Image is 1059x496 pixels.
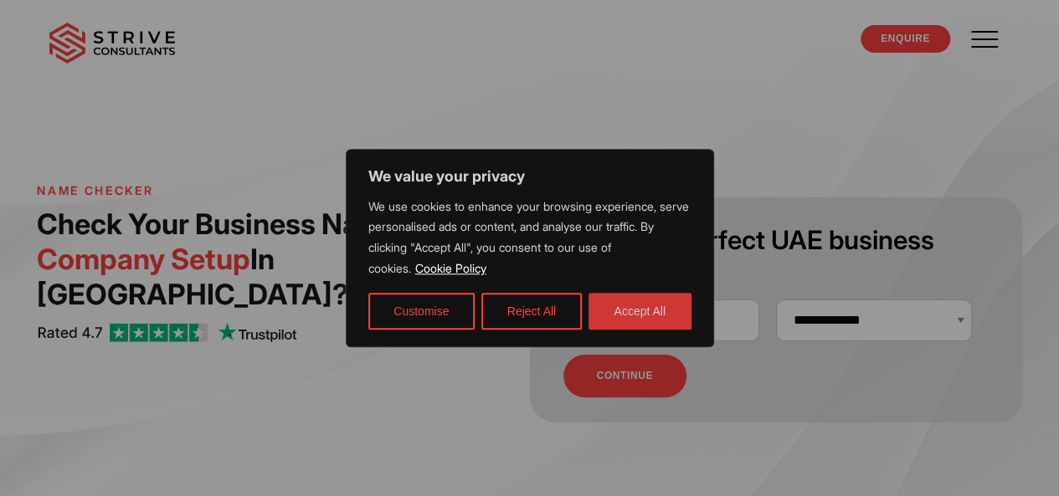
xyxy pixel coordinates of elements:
p: We use cookies to enhance your browsing experience, serve personalised ads or content, and analys... [368,197,691,280]
a: Cookie Policy [414,260,487,276]
button: Customise [368,293,475,330]
div: We value your privacy [346,149,714,348]
button: Reject All [481,293,582,330]
p: We value your privacy [368,166,691,187]
button: Accept All [589,293,691,330]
